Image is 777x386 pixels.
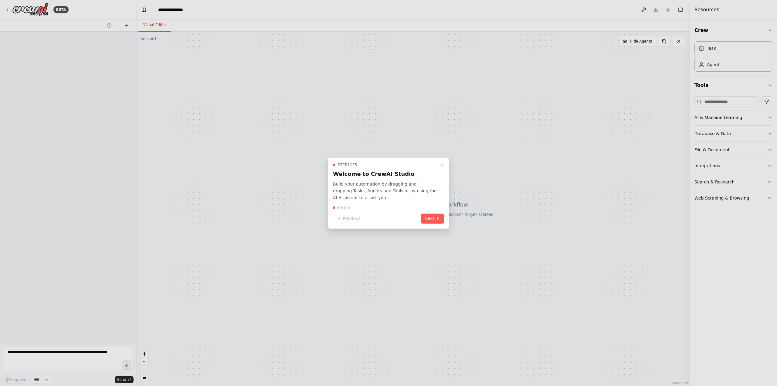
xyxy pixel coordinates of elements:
[333,181,437,201] p: Build your automation by dragging and dropping Tasks, Agents and Tools or by using the AI Assista...
[338,162,357,167] span: Step 1 of 5
[333,213,364,224] button: Previous
[140,5,148,14] button: Hide left sidebar
[438,161,445,169] button: Close walkthrough
[333,170,437,178] h3: Welcome to CrewAI Studio
[421,213,444,224] button: Next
